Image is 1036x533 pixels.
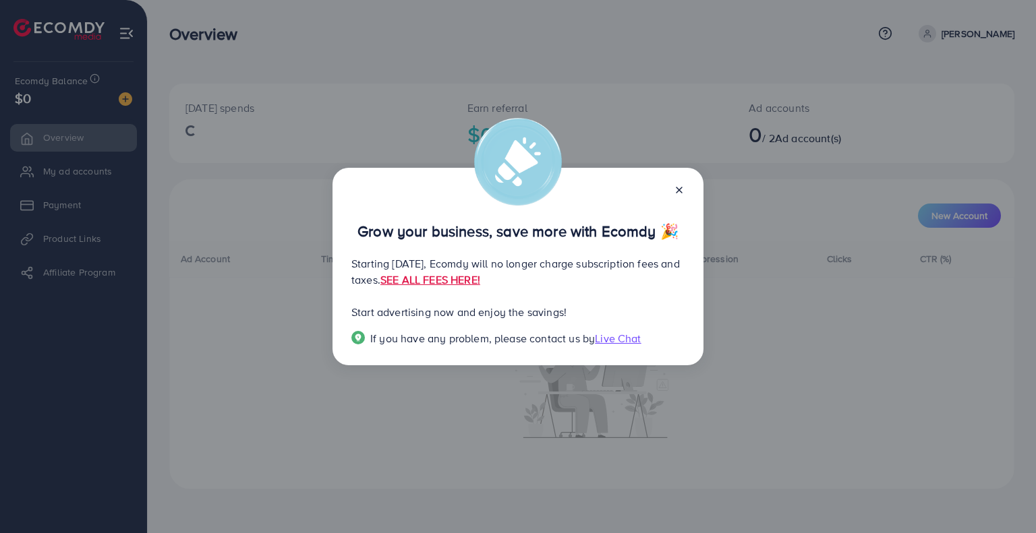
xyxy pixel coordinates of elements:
[351,255,685,288] p: Starting [DATE], Ecomdy will no longer charge subscription fees and taxes.
[351,304,685,320] p: Start advertising now and enjoy the savings!
[595,331,641,346] span: Live Chat
[370,331,595,346] span: If you have any problem, please contact us by
[380,272,480,287] a: SEE ALL FEES HERE!
[474,118,562,206] img: alert
[351,223,685,239] p: Grow your business, save more with Ecomdy 🎉
[351,331,365,344] img: Popup guide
